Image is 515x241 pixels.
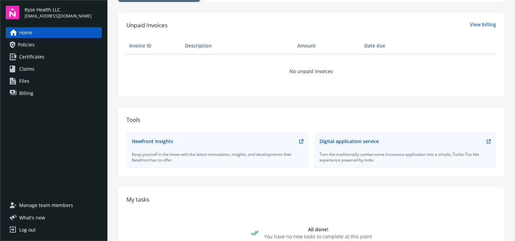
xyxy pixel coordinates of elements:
[126,38,182,54] th: Invoice ID
[6,200,102,211] a: Manage team members
[19,64,34,74] span: Claims
[320,138,379,145] div: Digital application service
[132,138,173,145] div: Newfront Insights
[6,6,19,19] img: navigator-logo.svg
[19,51,44,62] span: Certificates
[18,39,35,50] span: Policies
[6,27,102,38] a: Home
[6,39,102,50] a: Policies
[6,76,102,87] a: Files
[126,54,496,88] td: No unpaid invoices
[264,226,372,233] div: All done!
[6,64,102,74] a: Claims
[19,76,29,87] span: Files
[6,51,102,62] a: Certificates
[19,27,32,38] span: Home
[182,38,294,54] th: Description
[126,115,496,124] div: Tools
[6,88,102,99] a: Billing
[362,38,418,54] th: Date due
[25,13,92,19] span: [EMAIL_ADDRESS][DOMAIN_NAME]
[126,21,168,30] span: Unpaid Invoices
[19,225,36,235] div: Log out
[19,88,33,99] span: Billing
[19,200,73,211] span: Manage team members
[25,6,102,19] button: Ryse Health LLC[EMAIL_ADDRESS][DOMAIN_NAME]
[264,233,372,240] div: You have no new tasks to complete at this point
[295,38,362,54] th: Amount
[132,151,303,163] div: Keep yourself in the know with the latest innovations, insights, and developments that Newfront h...
[19,214,45,221] span: What ' s new
[126,195,496,204] div: My tasks
[25,6,92,13] span: Ryse Health LLC
[6,214,56,221] button: What's new
[470,21,496,30] a: View billing
[320,151,491,163] div: Turn the traditionally cumbersome insurance application into a simple, Turbo-Tax like experience ...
